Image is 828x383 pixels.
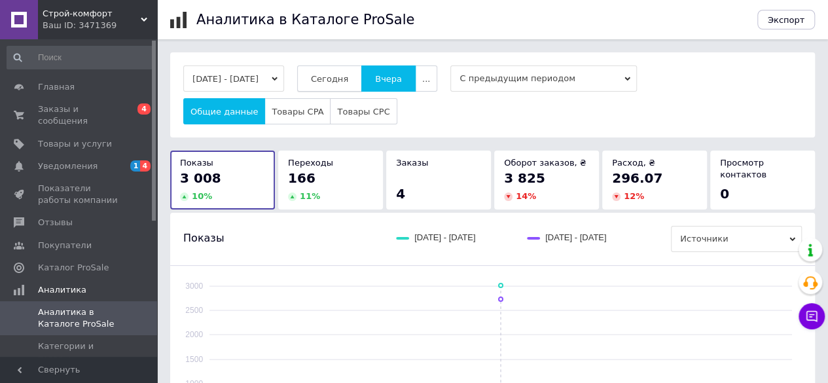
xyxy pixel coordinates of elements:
[330,98,397,124] button: Товары CPC
[43,8,141,20] span: Строй-комфорт
[288,170,315,186] span: 166
[38,138,112,150] span: Товары и услуги
[190,107,258,117] span: Общие данные
[180,158,213,168] span: Показы
[337,107,389,117] span: Товары CPC
[799,303,825,329] button: Чат с покупателем
[183,231,224,246] span: Показы
[192,191,212,201] span: 10 %
[720,186,729,202] span: 0
[43,20,157,31] div: Ваш ID: 3471369
[185,282,203,291] text: 3000
[297,65,362,92] button: Сегодня
[450,65,637,92] span: С предыдущим периодом
[422,74,430,84] span: ...
[612,158,655,168] span: Расход, ₴
[757,10,815,29] button: Экспорт
[38,183,121,206] span: Показатели работы компании
[300,191,320,201] span: 11 %
[183,65,284,92] button: [DATE] - [DATE]
[624,191,644,201] span: 12 %
[396,186,405,202] span: 4
[185,355,203,364] text: 1500
[671,226,802,252] span: Источники
[140,160,151,172] span: 4
[516,191,536,201] span: 14 %
[38,306,121,330] span: Аналитика в Каталоге ProSale
[612,170,662,186] span: 296.07
[311,74,348,84] span: Сегодня
[130,160,141,172] span: 1
[415,65,437,92] button: ...
[38,262,109,274] span: Каталог ProSale
[137,103,151,115] span: 4
[504,158,586,168] span: Оборот заказов, ₴
[375,74,402,84] span: Вчера
[38,284,86,296] span: Аналитика
[38,217,73,228] span: Отзывы
[180,170,221,186] span: 3 008
[38,340,121,364] span: Категории и товары
[768,15,804,25] span: Экспорт
[720,158,766,179] span: Просмотр контактов
[361,65,416,92] button: Вчера
[504,170,545,186] span: 3 825
[7,46,154,69] input: Поиск
[264,98,331,124] button: Товары CPA
[288,158,333,168] span: Переходы
[38,160,98,172] span: Уведомления
[38,81,75,93] span: Главная
[185,330,203,339] text: 2000
[38,103,121,127] span: Заказы и сообщения
[183,98,265,124] button: Общие данные
[185,306,203,315] text: 2500
[196,12,414,27] h1: Аналитика в Каталоге ProSale
[38,240,92,251] span: Покупатели
[272,107,323,117] span: Товары CPA
[396,158,428,168] span: Заказы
